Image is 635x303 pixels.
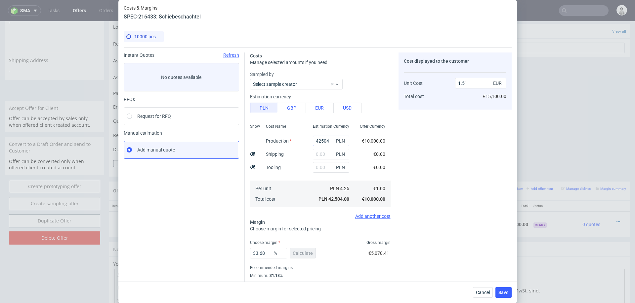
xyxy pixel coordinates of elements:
[9,210,100,223] input: Delete Offer
[328,180,360,190] th: Quant.
[439,180,483,190] th: Dependencies
[137,147,175,153] span: Add manual quote
[250,60,327,65] span: Manage selected amounts if you need
[134,34,156,39] span: 10000 pcs
[250,248,287,258] input: 0.00
[360,124,385,129] span: Offer Currency
[9,159,100,172] a: Create prototyping offer
[409,166,440,169] small: Add PIM line item
[124,97,239,102] div: RFQs
[360,180,391,190] th: Unit Price
[176,240,200,246] a: markdown
[253,82,297,87] label: Select sample creator
[533,201,547,207] span: Ready
[124,130,239,136] span: Manual estimation
[250,214,391,219] div: Add another cost
[255,186,271,191] span: Per unit
[218,193,326,214] div: Eurographic • Custom
[255,196,275,202] span: Total cost
[335,150,348,159] span: PLN
[218,193,254,200] span: Schiebeschachtel
[273,249,286,258] span: %
[313,136,349,146] input: 0.00
[116,195,149,212] img: ico-item-custom-a8f9c3db6a5631ce2f509e228e8b95abde266dc4376634de7b166047de09ff05.png
[487,166,523,169] small: Add custom line item
[124,13,201,20] header: SPEC-216433: Schiebeschachtel
[362,138,385,144] span: €10,000.00
[250,124,260,129] span: Show
[268,273,283,278] div: 31.18%
[582,201,600,206] span: 0 quotes
[596,166,626,169] small: Margin summary
[335,163,348,172] span: PLN
[404,58,469,64] span: Cost displayed to the customer
[113,50,212,67] td: Assumed delivery zipcode
[278,103,306,113] button: GBP
[5,116,104,137] div: Convert to a Draft Order and send to Customer
[180,180,215,190] th: ID
[250,226,321,231] span: Choose margin for selected pricing
[391,190,439,216] td: €10,000.00
[223,52,239,58] span: Refresh
[113,94,212,110] td: Quote Request ID
[373,186,385,191] span: €1.00
[473,287,493,298] button: Cancel
[113,16,212,33] td: Region
[250,53,262,58] span: Costs
[439,190,483,216] td: €0.00
[250,103,278,113] button: PLN
[109,180,180,190] th: Design
[232,208,245,213] a: CBKR-1
[373,151,385,157] span: €0.00
[113,167,124,172] span: Offer
[9,137,100,150] p: Offer can be converted only when offered client created account.
[483,180,531,190] th: Total
[360,190,391,216] td: €1.00
[109,221,630,236] div: Notes displayed below the Offer
[183,201,198,206] strong: 770618
[266,138,292,144] label: Production
[218,124,356,133] input: Only numbers
[561,166,591,169] small: Manage dielines
[404,94,424,99] span: Total cost
[113,82,212,94] td: Enable flexible payments
[498,290,509,295] span: Save
[318,196,349,202] span: PLN 42,504.00
[113,33,212,50] td: Assumed delivery country
[330,186,349,191] span: PLN 4.25
[124,5,201,11] span: Costs & Margins
[250,240,280,245] label: Choose margin
[9,46,100,53] span: -
[266,124,286,129] span: Cost Name
[366,240,391,245] span: Gross margin
[266,165,281,170] label: Tooling
[379,7,391,13] span: Tasks
[313,124,349,129] span: Estimation Currency
[612,7,626,13] a: View all
[527,166,553,169] small: Add other item
[9,94,100,107] p: Offer can be accepted by sales only when offered client created account.
[250,264,391,272] div: Recommended margins
[9,193,100,206] a: Duplicate Offer
[368,251,389,256] span: €5,078.41
[5,32,104,47] div: Shipping Address
[333,103,361,113] button: USD
[113,139,202,146] button: Force CRM resync
[137,113,171,119] span: Request for RFQ
[391,180,439,190] th: Net Total
[495,287,512,298] button: Save
[218,208,245,213] span: Source:
[325,139,360,146] input: Save
[124,63,239,91] label: No quotes available
[483,190,531,216] td: €10,000.00
[313,162,349,173] input: 0.00
[250,219,265,225] span: Margin
[124,52,239,58] div: Instant Quotes
[531,180,564,190] th: Status
[113,67,212,82] td: Payment
[5,80,104,94] div: Accept Offer for Client
[113,123,212,138] td: Duplicate of (Offer ID)
[266,151,284,157] label: Shipping
[492,79,505,88] span: EUR
[216,180,329,190] th: Name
